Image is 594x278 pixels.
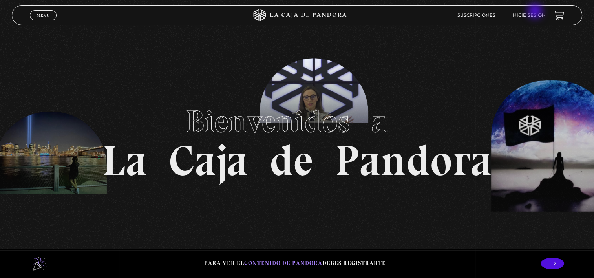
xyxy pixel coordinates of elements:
a: View your shopping cart [554,10,564,21]
p: Para ver el debes registrarte [204,258,386,269]
span: Menu [37,13,49,18]
span: Bienvenidos a [186,102,409,140]
a: Suscripciones [457,13,495,18]
h1: La Caja de Pandora [102,96,492,182]
span: contenido de Pandora [244,260,322,267]
a: Inicie sesión [511,13,546,18]
span: Cerrar [34,20,52,25]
